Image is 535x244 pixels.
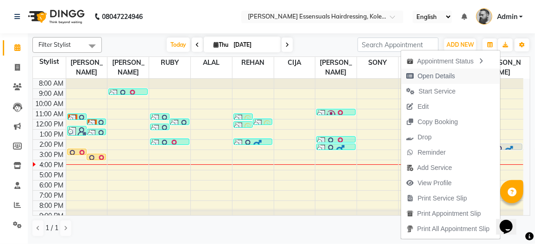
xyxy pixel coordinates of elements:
div: 3:00 PM [38,150,66,160]
div: [PERSON_NAME], TK11, 02:30 PM-03:00 PM, HALF ARMS WAX [317,144,355,150]
div: [PERSON_NAME] M, TK12, 03:30 PM-04:00 PM, Basic Hair Spa (Women) [87,154,106,160]
span: Add Service [417,163,452,173]
span: Print Appointment Slip [417,209,481,219]
div: 9:00 AM [38,89,66,99]
div: 10:00 AM [34,99,66,109]
div: 11:00 AM [34,109,66,119]
img: apt_status.png [407,58,414,65]
div: [PERSON_NAME], TK12, 03:00 PM-03:30 PM, TOP STYLIST (WOMEN) [68,149,86,155]
div: Stylist [33,57,66,67]
div: [PERSON_NAME], TK11, 02:00 PM-02:30 PM, [PERSON_NAME] SHAPE UP (Men) [234,139,272,144]
div: 6:00 PM [38,181,66,190]
img: logo [24,4,87,30]
span: Thu [211,41,231,48]
div: [PERSON_NAME] 1, TK07, 11:30 AM-12:00 PM, SENIOR STYLIST (Men) [234,114,252,119]
span: Open Details [418,71,455,81]
div: 1:00 PM [38,130,66,139]
div: [PERSON_NAME], TK03, 11:30 AM-12:00 PM, WOMENS GLOBAL HAIR COLOR (WOMEN) [68,114,86,119]
span: ADD NEW [447,41,474,48]
img: printapt.png [407,210,414,217]
input: Search Appointment [358,38,439,52]
span: [PERSON_NAME] [107,57,149,78]
div: [PERSON_NAME], TK08, 01:45 PM-02:15 PM, EYEBROWS THREADING [317,137,355,142]
button: ADD NEW [444,38,476,51]
div: [PERSON_NAME] M, TK04, 11:30 AM-12:00 PM, EYEBROWS THREADING [151,114,169,119]
img: printall.png [407,225,414,232]
span: ALAL [191,57,232,69]
div: [PERSON_NAME], TK02, 11:00 AM-11:30 AM, [GEOGRAPHIC_DATA] [317,109,355,115]
span: Filter Stylist [38,41,71,48]
div: 5:00 PM [38,170,66,180]
div: 2:00 PM [38,140,66,150]
span: Print All Appointment Slip [417,224,490,234]
input: 2025-09-04 [231,38,277,52]
span: Today [167,38,190,52]
span: SONY [357,57,398,69]
span: 1 / 1 [45,223,58,233]
span: Drop [418,132,432,142]
div: [PERSON_NAME] 1, TK07, 12:15 PM-12:45 PM, BASIC SPA (Men) [234,122,252,127]
span: Copy Booking [418,117,458,127]
span: [PERSON_NAME] [66,57,107,78]
span: REHAN [233,57,274,69]
div: Sumam M, TK05, 12:00 PM-12:30 PM, TOP STYLIST (WOMEN) [170,119,189,125]
span: [PERSON_NAME] [482,57,523,78]
div: [PERSON_NAME], TK10, 02:30 PM-03:00 PM, SENIOR STYLIST (Men) [484,144,522,150]
span: Admin [497,12,517,22]
div: [PERSON_NAME], TK08, 12:45 PM-01:45 PM, SENIOR STYLIST (WOMEN),WOMENS GLOBAL HAIR COLOR (WOMEN) [68,126,86,135]
span: View Profile [418,178,452,188]
span: [PERSON_NAME] [399,57,440,78]
div: 7:00 PM [38,191,66,200]
span: Reminder [418,148,446,157]
div: Appointment Status [401,53,500,69]
div: Remya, TK01, 09:00 AM-09:30 AM, WOMENS STYLING (WOMEN) [109,89,147,94]
div: [PERSON_NAME], TK03, 12:00 PM-12:30 PM, SENIOR STYLIST (WOMEN) [87,119,106,125]
img: add-service.png [407,164,414,171]
div: 12:00 PM [34,119,66,129]
span: Start Service [419,87,456,96]
img: Admin [476,8,492,25]
div: [PERSON_NAME], TK06, 01:00 PM-01:30 PM, TOP STYLIST (WOMEN) [87,129,106,135]
iframe: chat widget [496,207,526,235]
span: RUBY [149,57,190,69]
span: Print Service Slip [418,194,467,203]
div: 9:00 PM [38,211,66,221]
div: 4:00 PM [38,160,66,170]
div: 8:00 PM [38,201,66,211]
b: 08047224946 [102,4,143,30]
div: [PERSON_NAME], TK06, 12:30 PM-01:00 PM, TOP STYLIST (WOMEN) [151,124,169,130]
span: CIJA [274,57,315,69]
div: [PERSON_NAME] 1, TK07, 12:00 PM-12:20 PM, SHAMPEELING [253,119,272,125]
div: 8:00 AM [38,79,66,88]
div: [PERSON_NAME], TK09, 02:00 PM-02:30 PM, TOP STYLIST (WOMEN) [151,139,189,144]
span: [PERSON_NAME] [315,57,357,78]
span: Edit [418,102,429,112]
